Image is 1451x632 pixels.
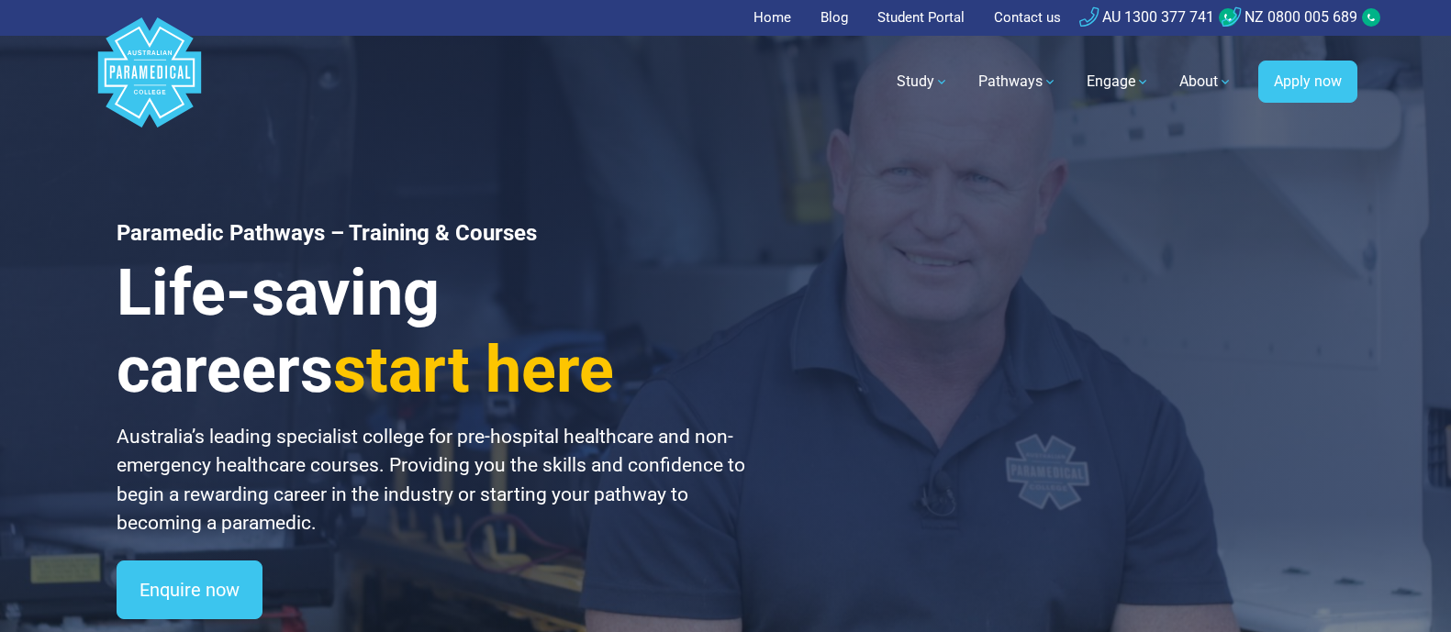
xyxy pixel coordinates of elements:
p: Australia’s leading specialist college for pre-hospital healthcare and non-emergency healthcare c... [117,423,748,538]
a: Study [886,56,960,107]
a: Engage [1076,56,1161,107]
a: About [1168,56,1244,107]
a: Enquire now [117,560,262,619]
h3: Life-saving careers [117,254,748,408]
a: Pathways [967,56,1068,107]
h1: Paramedic Pathways – Training & Courses [117,220,748,247]
a: Australian Paramedical College [95,36,205,128]
a: NZ 0800 005 689 [1222,8,1357,26]
a: Apply now [1258,61,1357,103]
span: start here [333,332,614,407]
a: AU 1300 377 741 [1079,8,1214,26]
